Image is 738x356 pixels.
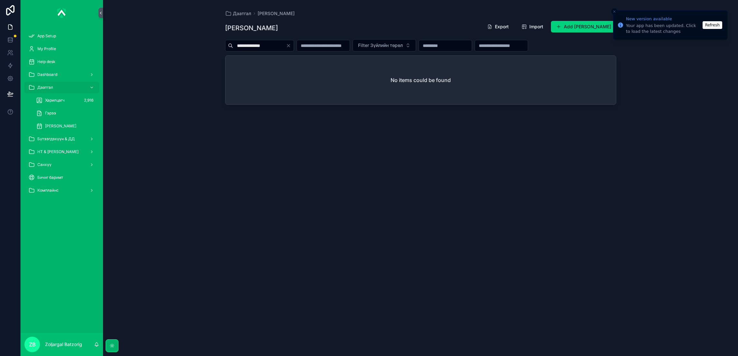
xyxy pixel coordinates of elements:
button: Export [482,21,514,32]
a: Даатгал [225,10,251,17]
a: Харилцагч2,916 [32,95,99,106]
span: ZB [29,341,36,348]
span: НТ & [PERSON_NAME] [37,149,79,154]
button: Import [516,21,548,32]
span: Бичиг баримт [37,175,63,180]
a: Даатгал [24,82,99,93]
a: App Setup [24,30,99,42]
span: App Setup [37,33,56,39]
span: Filter Зүйлийн төрөл [358,42,403,49]
a: [PERSON_NAME] [258,10,295,17]
a: Комплайнс [24,185,99,196]
a: Санхүү [24,159,99,170]
span: Даатгал [37,85,53,90]
a: Help desk [24,56,99,68]
a: Бүтээгдэхүүн & ДД [24,133,99,145]
button: Select Button [353,39,416,51]
span: Харилцагч [45,98,65,103]
div: scrollable content [21,26,103,205]
span: Help desk [37,59,55,64]
span: [PERSON_NAME] [45,123,76,129]
button: Clear [286,43,294,48]
a: Бичиг баримт [24,172,99,183]
p: Zoljargal Batzorig [45,341,82,348]
button: Add [PERSON_NAME] [551,21,616,32]
div: New version available [626,16,701,22]
span: Dashboard [37,72,57,77]
div: Your app has been updated. Click to load the latest changes [626,23,701,34]
button: Refresh [703,21,722,29]
span: Гэрээ [45,111,56,116]
a: My Profile [24,43,99,55]
span: My Profile [37,46,56,51]
a: НТ & [PERSON_NAME] [24,146,99,158]
h1: [PERSON_NAME] [225,23,278,32]
button: Close toast [611,8,618,15]
span: Санхүү [37,162,52,167]
span: Даатгал [233,10,251,17]
a: Dashboard [24,69,99,80]
img: App logo [57,8,66,18]
h2: No items could be found [391,76,451,84]
div: 2,916 [82,96,95,104]
a: Гэрээ [32,107,99,119]
a: [PERSON_NAME] [32,120,99,132]
span: Комплайнс [37,188,59,193]
span: Бүтээгдэхүүн & ДД [37,136,75,141]
span: Import [529,23,543,30]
